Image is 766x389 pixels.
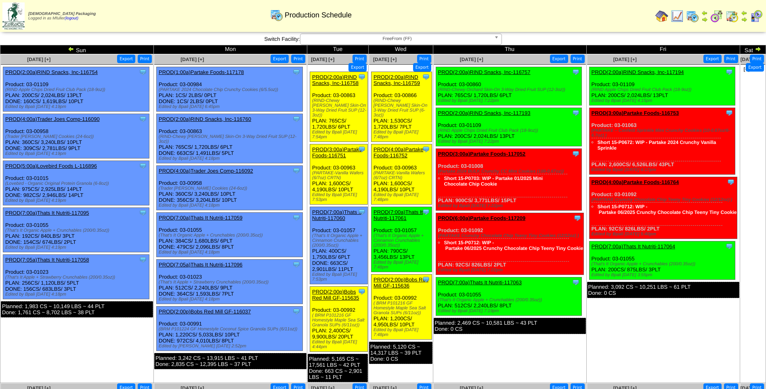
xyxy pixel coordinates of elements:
a: PROD(4:00a)Partake Foods-116764 [592,179,679,185]
a: Short 15-P0672: WIP - Partake 2024 Crunchy Vanilla Sprinkle [598,140,716,151]
a: Short 15-P0703: WIP - Partake 01/2025 Mini Chocolate Chip Cookie [444,175,543,187]
a: PROD(2:00a)RIND Snacks, Inc-117193 [438,110,531,116]
div: (That's It Organic Apple + Cinnamon Crunchables (200/0.35oz)) [374,233,432,248]
button: Export [117,55,135,63]
span: [DATE] [+] [373,57,397,62]
div: Planned: 2,469 CS ~ 10,581 LBS ~ 43 PLT Done: 0 CS [434,318,586,334]
div: Product: 03-00958 PLAN: 360CS / 3,240LBS / 10PLT DONE: 356CS / 3,204LBS / 10PLT [157,166,303,210]
div: Product: 03-01008 PLAN: 900CS / 3,771LBS / 15PLT [436,149,582,211]
img: Tooltip [572,278,580,286]
div: Edited by Bpali [DATE] 7:19pm [438,309,582,313]
a: Short 15-P0712: WIP ‐ Partake 06/2025 Crunchy Chocolate Chip Teeny Tiny Cookie [598,204,737,215]
span: FreeFrom (FF) [304,34,491,44]
a: PROD(3:00a)Partake Foods-116751 [312,146,362,159]
a: PROD(7:00a)Thats It Nutriti-117060 [312,209,361,221]
div: Edited by Bpali [DATE] 7:48pm [374,130,432,140]
div: (Partake 2024 BULK Crunchy CC Mini Cookies (100-0.67oz)) [438,169,582,174]
div: (That's It Organic Apple + Crunchables (200/0.35oz)) [159,233,302,238]
div: Edited by Bpali [DATE] 7:48pm [374,260,432,270]
img: calendarprod.gif [686,10,699,23]
div: (PARTAKE 2024 Chocolate Chip Crunchy Cookies (6/5.5oz)) [159,87,302,92]
img: Tooltip [725,109,733,117]
div: Product: 03-01109 PLAN: 200CS / 2,024LBS / 13PLT DONE: 160CS / 1,619LBS / 10PLT [3,67,149,112]
a: PROD(4:00a)Trader Joes Comp-116092 [159,168,253,174]
div: Planned: 1,983 CS ~ 10,149 LBS ~ 44 PLT Done: 1,761 CS ~ 8,702 LBS ~ 38 PLT [1,301,153,317]
div: Product: 03-00963 PLAN: 1,600CS / 4,190LBS / 10PLT [310,144,368,205]
img: Tooltip [139,115,147,123]
a: PROD(2:00a)RIND Snacks, Inc-116757 [438,69,531,75]
img: Tooltip [358,288,366,296]
span: Production Schedule [285,11,352,19]
div: Edited by Bpali [DATE] 4:19pm [5,245,149,250]
a: PROD(7:00a)Thats It Nutriti-117059 [159,215,242,221]
button: Print [353,55,367,63]
div: (PARTAKE – Confetti Sprinkle Mini Crunchy Cookies (10-0.67oz/6-6.7oz) ) [592,128,735,138]
div: Product: 03-01023 PLAN: 256CS / 1,120LBS / 5PLT DONE: 156CS / 683LBS / 3PLT [3,255,149,299]
a: PROD(6:00a)Partake Foods-117209 [438,215,526,221]
img: Tooltip [139,209,147,217]
div: Edited by Bpali [DATE] 4:18pm [159,250,302,255]
div: (PARTAKE-Vanilla Wafers (6/7oz) CRTN) [312,171,367,180]
button: Export [413,63,431,72]
img: arrowleft.gif [741,10,747,16]
button: Export [746,63,764,72]
img: Tooltip [292,260,300,268]
div: (RIND-Chewy [PERSON_NAME] Skin-On 3-Way Dried Fruit SUP (6-3oz)) [374,98,432,118]
div: Edited by Bpali [DATE] 4:17pm [592,167,735,172]
td: Fri [586,45,740,54]
a: PROD(7:00a)Thats It Nutriti-117061 [374,209,423,221]
img: Tooltip [572,150,580,158]
img: calendarinout.gif [726,10,739,23]
div: (RIND Apple Chips Dried Fruit Club Pack (18-9oz)) [5,87,149,92]
img: arrowright.gif [755,46,761,52]
a: PROD(4:00a)Partake Foods-116752 [374,146,424,159]
div: (RIND-Chewy [PERSON_NAME] Skin-On 3-Way Dried Fruit SUP (12-3oz)) [159,134,302,144]
a: PROD(5:00a)Lovebird Foods L-116896 [5,163,97,169]
a: PROD(7:05a)Thats It Nutriti-117058 [5,257,89,263]
div: Product: 03-01015 PLAN: 975CS / 2,925LBS / 14PLT DONE: 982CS / 2,946LBS / 14PLT [3,161,149,205]
button: Export [348,63,367,72]
a: PROD(7:05a)Thats It Nutriti-117096 [159,262,242,268]
img: calendarcustomer.gif [750,10,763,23]
a: PROD(7:00a)Thats It Nutriti-117063 [438,279,522,285]
div: Product: 03-00984 PLAN: 1CS / 2LBS / 0PLT DONE: 1CS / 2LBS / 0PLT [157,67,303,112]
a: Short 15-P0712: WIP ‐ Partake 06/2025 Crunchy Chocolate Chip Teeny Tiny Cookie [444,240,583,251]
a: PROD(4:00a)Trader Joes Comp-116090 [5,116,100,122]
img: Tooltip [292,115,300,123]
div: Edited by Bpali [DATE] 7:48pm [374,192,432,202]
div: Planned: 3,242 CS ~ 13,915 LBS ~ 41 PLT Done: 2,835 CS ~ 12,395 LBS ~ 37 PLT [154,353,306,369]
div: Product: 03-00866 PLAN: 1,530CS / 1,720LBS / 7PLT [371,72,432,142]
img: Tooltip [572,109,580,117]
div: Edited by Bpali [DATE] 4:18pm [159,297,302,302]
div: Edited by Bpali [DATE] 7:22pm [438,203,582,208]
div: (RIND-Chewy Orchard Skin-On 3-Way Dried Fruit SUP (12-3oz)) [438,87,582,92]
div: Product: 03-01057 PLAN: 790CS / 3,456LBS / 13PLT [371,207,432,272]
div: Edited by Bpali [DATE] 7:22pm [438,98,582,103]
div: (That's It Organic Apple + Cinnamon Crunchables (200/0.35oz)) [312,233,367,248]
div: Edited by Bpali [DATE] 7:22pm [438,139,582,144]
img: zoroco-logo-small.webp [2,2,25,30]
span: [DATE] [+] [460,57,483,62]
div: Product: 03-01092 PLAN: 92CS / 826LBS / 2PLT [589,177,737,239]
div: (BRM P101224 GF Homestyle Coconut Spice Granola SUPs (6/11oz)) [159,327,302,332]
div: ( BRM P101216 GF Homestyle Maple Sea Salt Granola SUPs (6/11oz)) [312,313,367,328]
div: Planned: 5,165 CS ~ 17,561 LBS ~ 42 PLT Done: 663 CS ~ 2,901 LBS ~ 11 PLT [308,354,368,382]
button: Export [550,55,568,63]
button: Print [138,55,152,63]
a: PROD(2:00p)Bobs Red Mill GF-115636 [374,277,428,289]
a: PROD(2:00a)RIND Snacks, Inc-116754 [5,69,98,75]
img: Tooltip [139,256,147,264]
a: PROD(2:00p)Bobs Red Mill GF-116037 [159,309,251,315]
div: Edited by Bpali [DATE] 6:45pm [159,104,302,109]
div: (Lovebird - Organic Original Protein Granola (6-8oz)) [5,181,149,186]
a: PROD(2:00a)RIND Snacks, Inc-117194 [592,69,684,75]
a: PROD(2:00p)Bobs Red Mill GF-115635 [312,289,359,301]
div: Product: 03-00863 PLAN: 765CS / 1,720LBS / 6PLT DONE: 663CS / 1,491LBS / 5PLT [157,114,303,163]
img: line_graph.gif [671,10,684,23]
img: Tooltip [573,214,581,222]
div: Product: 03-01055 PLAN: 192CS / 840LBS / 3PLT DONE: 154CS / 674LBS / 2PLT [3,208,149,252]
div: Edited by Bpali [DATE] 4:15pm [592,98,735,103]
div: Edited by Bpali [DATE] 5:40pm [592,232,737,237]
img: Tooltip [422,275,430,283]
a: PROD(2:00a)RIND Snacks, Inc-116759 [374,74,420,86]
